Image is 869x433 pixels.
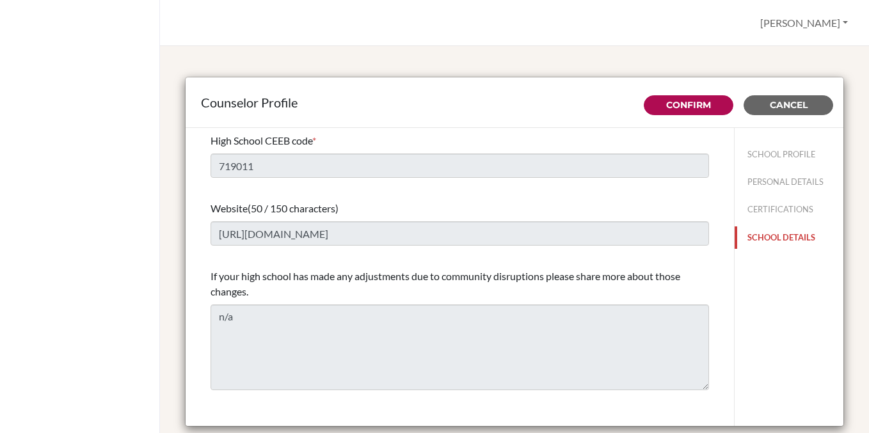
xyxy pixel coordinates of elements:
span: (50 / 150 characters) [248,202,339,214]
span: If your high school has made any adjustments due to community disruptions please share more about... [211,270,680,297]
button: SCHOOL DETAILS [735,226,843,249]
div: Counselor Profile [201,93,828,112]
span: Website [211,202,248,214]
button: PERSONAL DETAILS [735,171,843,193]
span: High School CEEB code [211,134,312,146]
textarea: n/a [211,304,709,390]
button: SCHOOL PROFILE [735,143,843,166]
button: CERTIFICATIONS [735,198,843,221]
button: [PERSON_NAME] [754,11,854,35]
